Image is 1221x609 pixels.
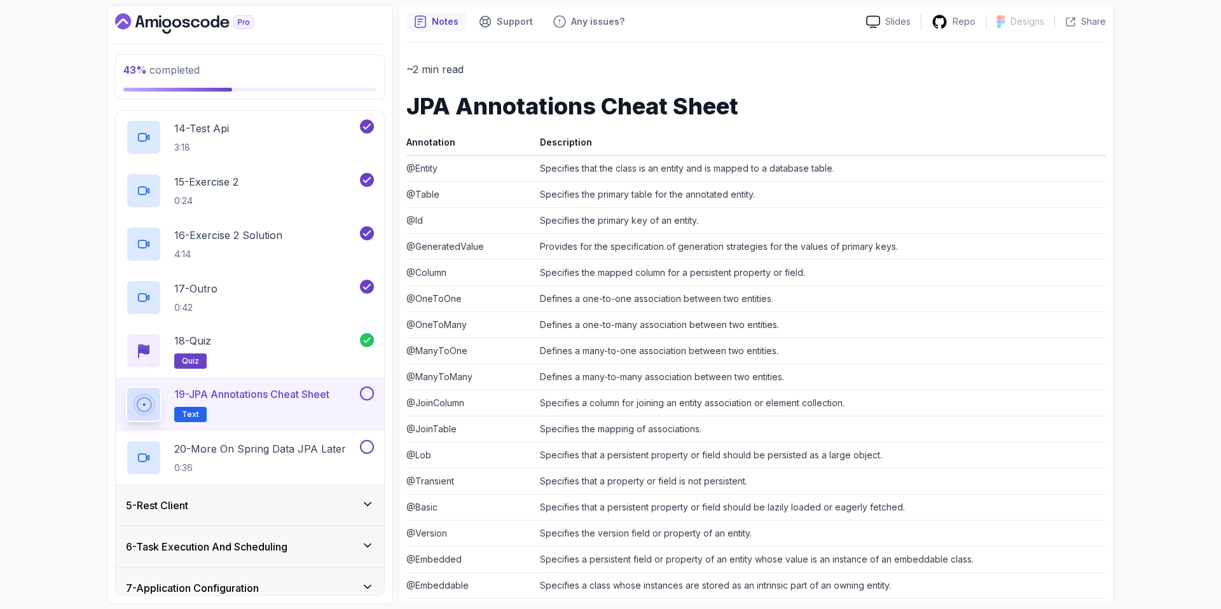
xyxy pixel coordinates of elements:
[497,15,533,28] p: Support
[535,416,1106,442] td: Specifies the mapping of associations.
[885,15,911,28] p: Slides
[535,442,1106,468] td: Specifies that a persistent property or field should be persisted as a large object.
[546,11,632,32] button: Feedback button
[406,134,535,156] th: Annotation
[535,364,1106,390] td: Defines a many-to-many association between two entities.
[471,11,541,32] button: Support button
[406,468,535,494] td: @Transient
[535,134,1106,156] th: Description
[406,442,535,468] td: @Lob
[174,248,282,261] p: 4:14
[953,15,976,28] p: Repo
[571,15,624,28] p: Any issues?
[406,181,535,207] td: @Table
[406,207,535,233] td: @Id
[116,485,384,526] button: 5-Rest Client
[535,207,1106,233] td: Specifies the primary key of an entity.
[535,390,1106,416] td: Specifies a column for joining an entity association or element collection.
[535,520,1106,546] td: Specifies the version field or property of an entity.
[406,546,535,572] td: @Embedded
[535,233,1106,259] td: Provides for the specification of generation strategies for the values of primary keys.
[406,285,535,311] td: @OneToOne
[406,572,535,598] td: @Embeddable
[126,333,374,369] button: 18-Quizquiz
[174,228,282,243] p: 16 - Exercise 2 Solution
[406,155,535,181] td: @Entity
[406,416,535,442] td: @JoinTable
[535,468,1106,494] td: Specifies that a property or field is not persistent.
[432,15,459,28] p: Notes
[116,568,384,608] button: 7-Application Configuration
[406,311,535,338] td: @OneToMany
[174,301,217,314] p: 0:42
[126,387,374,422] button: 19-JPA Annotations Cheat SheetText
[123,64,200,76] span: completed
[406,520,535,546] td: @Version
[174,441,346,456] p: 20 - More On Spring Data JPA Later
[174,195,238,207] p: 0:24
[126,120,374,155] button: 14-Test Api3:18
[535,494,1106,520] td: Specifies that a persistent property or field should be lazily loaded or eagerly fetched.
[535,546,1106,572] td: Specifies a persistent field or property of an entity whose value is an instance of an embeddable...
[174,121,229,136] p: 14 - Test Api
[174,141,229,154] p: 3:18
[116,526,384,567] button: 6-Task Execution And Scheduling
[856,15,921,29] a: Slides
[535,155,1106,181] td: Specifies that the class is an entity and is mapped to a database table.
[406,390,535,416] td: @JoinColumn
[126,580,259,596] h3: 7 - Application Configuration
[126,440,374,476] button: 20-More On Spring Data JPA Later0:36
[406,364,535,390] td: @ManyToMany
[126,539,287,554] h3: 6 - Task Execution And Scheduling
[406,11,466,32] button: notes button
[123,64,147,76] span: 43 %
[535,572,1106,598] td: Specifies a class whose instances are stored as an intrinsic part of an owning entity.
[126,173,374,209] button: 15-Exercise 20:24
[406,233,535,259] td: @GeneratedValue
[535,285,1106,311] td: Defines a one-to-one association between two entities.
[921,14,986,30] a: Repo
[174,462,346,474] p: 0:36
[535,181,1106,207] td: Specifies the primary table for the annotated entity.
[182,409,199,420] span: Text
[1054,15,1106,28] button: Share
[406,259,535,285] td: @Column
[406,494,535,520] td: @Basic
[126,498,188,513] h3: 5 - Rest Client
[535,259,1106,285] td: Specifies the mapped column for a persistent property or field.
[1081,15,1106,28] p: Share
[1011,15,1044,28] p: Designs
[174,333,211,348] p: 18 - Quiz
[174,387,329,402] p: 19 - JPA Annotations Cheat Sheet
[126,226,374,262] button: 16-Exercise 2 Solution4:14
[115,13,283,34] a: Dashboard
[535,311,1106,338] td: Defines a one-to-many association between two entities.
[126,280,374,315] button: 17-Outro0:42
[406,93,1106,119] h1: JPA Annotations Cheat Sheet
[182,356,199,366] span: quiz
[406,60,1106,78] p: ~2 min read
[535,338,1106,364] td: Defines a many-to-one association between two entities.
[406,338,535,364] td: @ManyToOne
[174,174,238,189] p: 15 - Exercise 2
[174,281,217,296] p: 17 - Outro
